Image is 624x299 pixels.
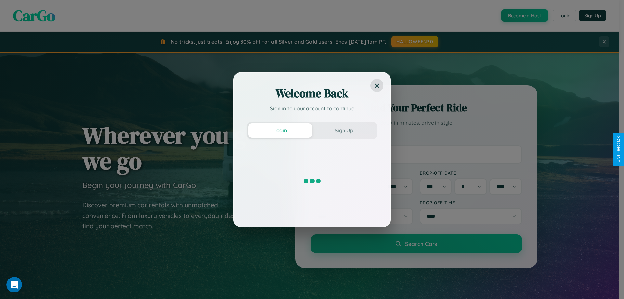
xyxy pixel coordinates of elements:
h2: Welcome Back [247,86,377,101]
p: Sign in to your account to continue [247,104,377,112]
div: Give Feedback [616,136,621,163]
iframe: Intercom live chat [6,277,22,292]
button: Sign Up [312,123,376,138]
button: Login [248,123,312,138]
